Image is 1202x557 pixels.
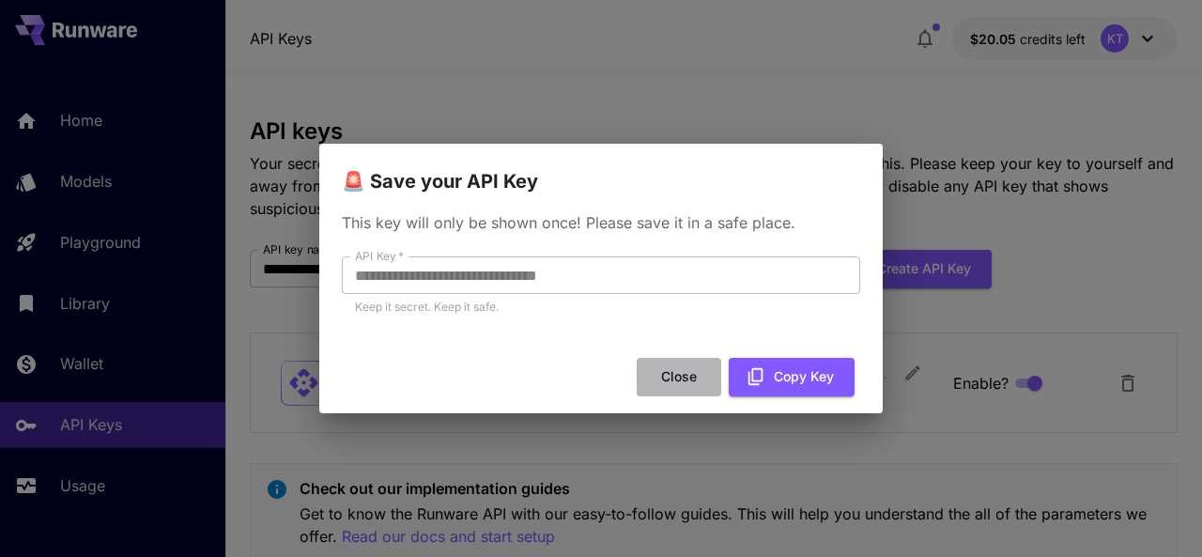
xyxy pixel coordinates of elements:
button: Close [637,358,721,396]
button: Copy Key [729,358,855,396]
p: Keep it secret. Keep it safe. [355,298,847,317]
p: This key will only be shown once! Please save it in a safe place. [342,211,860,234]
label: API Key [355,248,404,264]
h2: 🚨 Save your API Key [319,144,883,196]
